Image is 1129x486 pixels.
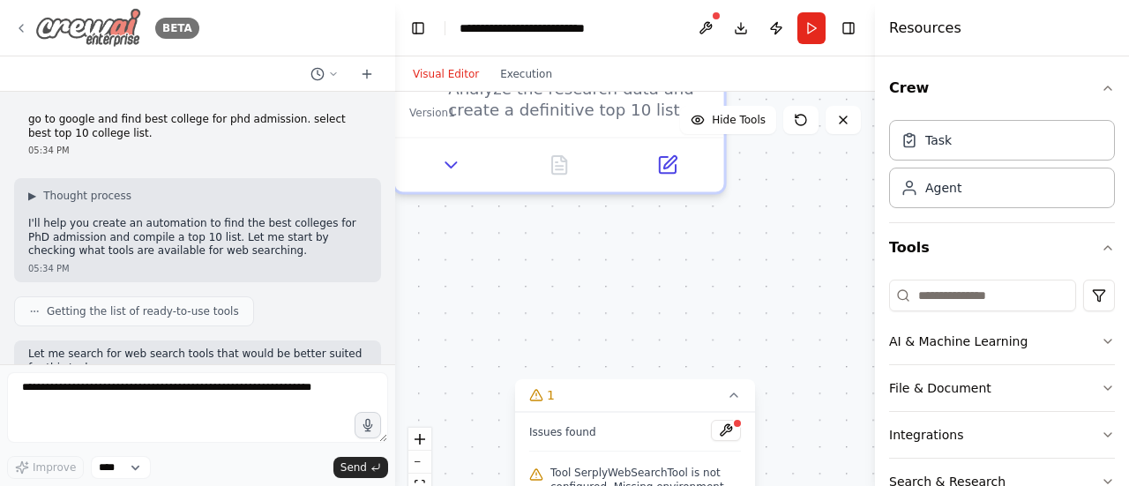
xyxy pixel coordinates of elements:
[515,379,755,412] button: 1
[836,16,861,41] button: Hide right sidebar
[925,131,952,149] div: Task
[408,428,431,451] button: zoom in
[889,64,1115,113] button: Crew
[28,144,367,157] div: 05:34 PM
[33,460,76,475] span: Improve
[408,451,431,474] button: zoom out
[340,460,367,475] span: Send
[503,149,616,181] button: No output available
[889,365,1115,411] button: File & Document
[925,179,961,197] div: Agent
[409,106,455,120] div: Version 1
[353,64,381,85] button: Start a new chat
[621,149,713,181] button: Open in side panel
[28,189,131,203] button: ▶Thought process
[355,412,381,438] button: Click to speak your automation idea
[889,318,1115,364] button: AI & Machine Learning
[35,8,141,48] img: Logo
[889,412,1115,458] button: Integrations
[712,113,766,127] span: Hide Tools
[529,425,596,439] span: Issues found
[28,113,367,140] p: go to google and find best college for phd admission. select best top 10 college list.
[28,348,367,375] p: Let me search for web search tools that would be better suited for this task.
[155,18,199,39] div: BETA
[490,64,563,85] button: Execution
[47,304,239,318] span: Getting the list of ready-to-use tools
[448,79,707,122] div: Analyze the research data and create a definitive top 10 list of the best colleges for PhD admiss...
[333,457,388,478] button: Send
[680,106,776,134] button: Hide Tools
[889,223,1115,273] button: Tools
[28,217,367,258] p: I'll help you create an automation to find the best colleges for PhD admission and compile a top ...
[393,33,727,194] div: Analyze the research data and create a definitive top 10 list of the best colleges for PhD admiss...
[28,262,367,275] div: 05:34 PM
[889,113,1115,222] div: Crew
[402,64,490,85] button: Visual Editor
[460,19,625,37] nav: breadcrumb
[547,386,555,404] span: 1
[7,456,84,479] button: Improve
[889,18,961,39] h4: Resources
[28,189,36,203] span: ▶
[43,189,131,203] span: Thought process
[303,64,346,85] button: Switch to previous chat
[406,16,430,41] button: Hide left sidebar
